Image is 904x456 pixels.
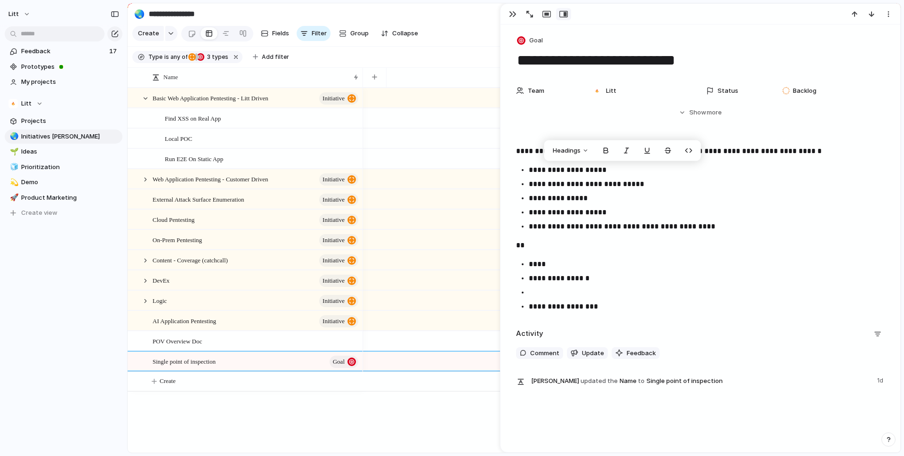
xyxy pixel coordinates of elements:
span: Show [689,108,706,117]
span: Logic [153,295,167,306]
span: initiative [323,294,345,308]
button: initiative [319,275,358,287]
span: Group [350,29,369,38]
span: Litt [8,9,19,19]
a: My projects [5,75,122,89]
a: 🌏Initiatives [PERSON_NAME] [5,130,122,144]
span: Type [148,53,162,61]
span: Ideas [21,147,119,156]
span: Find XSS on Real App [165,113,221,123]
button: initiative [319,295,358,307]
span: more [707,108,722,117]
div: 💫Demo [5,175,122,189]
a: 🌱Ideas [5,145,122,159]
div: 🌱 [10,147,16,157]
a: 🚀Product Marketing [5,191,122,205]
a: 🧊Prioritization [5,160,122,174]
span: initiative [323,254,345,267]
span: Prototypes [21,62,119,72]
span: initiative [323,213,345,227]
span: Name [163,73,178,82]
div: 🚀 [10,192,16,203]
button: Filter [297,26,331,41]
span: Goal [529,36,543,45]
h2: Activity [516,328,543,339]
span: Web Application Pentesting - Customer Driven [153,173,268,184]
div: 💫 [10,177,16,188]
span: initiative [323,315,345,328]
span: Create [138,29,159,38]
button: isany of [162,52,189,62]
button: Litt [5,97,122,111]
button: 💫 [8,178,18,187]
button: 🌏 [8,132,18,141]
span: Cloud Pentesting [153,214,194,225]
span: any of [169,53,187,61]
span: Product Marketing [21,193,119,203]
span: Prioritization [21,163,119,172]
span: initiative [323,92,345,105]
button: 🌱 [8,147,18,156]
span: Projects [21,116,119,126]
button: initiative [319,214,358,226]
button: Goal [515,34,546,48]
button: initiative [319,234,358,246]
span: [PERSON_NAME] [531,376,579,386]
button: Goal [330,356,358,368]
button: 3 types [188,52,230,62]
span: Create [160,376,176,386]
span: Content - Coverage (catchcall) [153,254,228,265]
button: Create [132,26,164,41]
span: Run E2E On Static App [165,153,223,164]
span: Local POC [165,133,192,144]
span: Status [718,86,738,96]
span: Collapse [392,29,418,38]
span: On-Prem Pentesting [153,234,202,245]
span: Filter [312,29,327,38]
span: Initiatives [PERSON_NAME] [21,132,119,141]
div: 🌏 [10,131,16,142]
button: Showmore [516,104,885,121]
span: updated the [581,376,618,386]
span: Update [582,349,604,358]
button: Fields [257,26,293,41]
button: initiative [319,194,358,206]
div: 🌏 [134,8,145,20]
span: Goal [333,355,345,368]
span: Feedback [627,349,656,358]
button: Group [334,26,373,41]
span: 1d [877,374,885,385]
span: is [164,53,169,61]
button: initiative [319,173,358,186]
span: Backlog [793,86,816,96]
span: POV Overview Doc [153,335,202,346]
button: 🚀 [8,193,18,203]
span: 17 [109,47,119,56]
a: Projects [5,114,122,128]
span: initiative [323,193,345,206]
span: initiative [323,173,345,186]
span: External Attack Surface Enumeration [153,194,244,204]
span: Feedback [21,47,106,56]
button: initiative [319,92,358,105]
span: Demo [21,178,119,187]
a: Feedback17 [5,44,122,58]
button: initiative [319,315,358,327]
span: Basic Web Application Pentesting - Litt Driven [153,92,268,103]
button: Headings [547,143,595,158]
span: Create view [21,208,57,218]
button: Comment [516,347,563,359]
button: Add filter [247,50,295,64]
a: Prototypes [5,60,122,74]
button: 🧊 [8,163,18,172]
span: Single point of inspection [153,356,216,366]
span: initiative [323,234,345,247]
span: to [638,376,645,386]
span: Comment [530,349,559,358]
button: initiative [319,254,358,267]
span: Litt [21,99,32,108]
span: Add filter [262,53,289,61]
